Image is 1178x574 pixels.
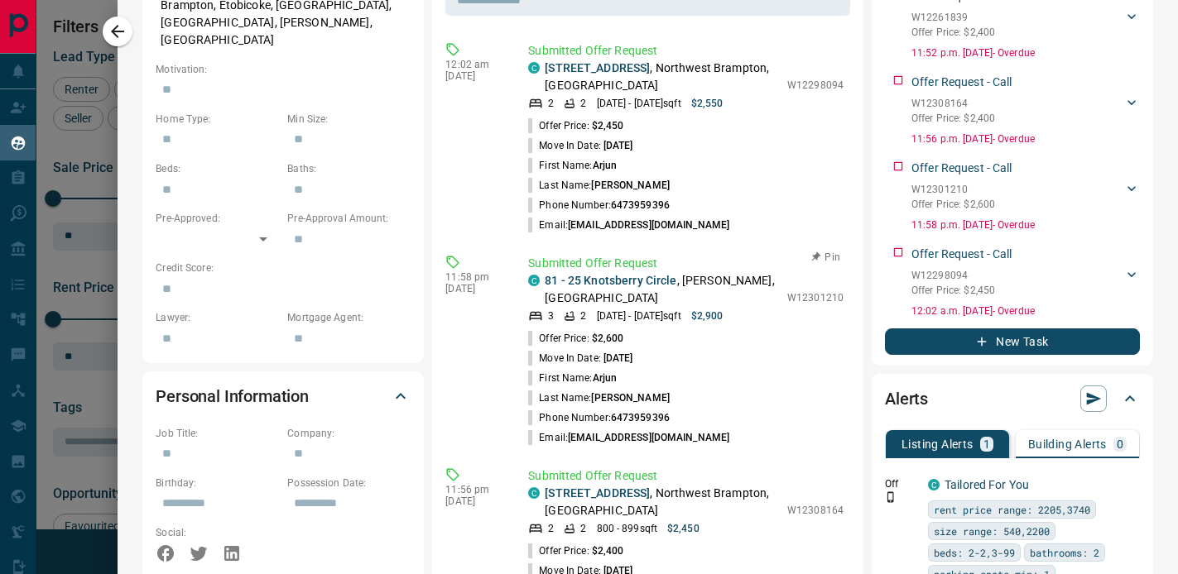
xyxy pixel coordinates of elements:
p: Offer Price: [528,118,623,133]
p: Move In Date: [528,138,632,153]
p: 11:56 pm [445,484,503,495]
p: Listing Alerts [902,438,974,450]
span: Arjun [593,160,618,171]
div: W12308164Offer Price: $2,400 [911,93,1140,129]
p: Baths: [287,161,411,176]
p: Offer Price: $2,400 [911,25,995,40]
p: [DATE] - [DATE] sqft [597,96,681,111]
button: New Task [885,328,1140,355]
button: Pin [802,250,850,265]
p: Phone Number: [528,198,670,213]
p: , Northwest Brampton, [GEOGRAPHIC_DATA] [545,485,779,519]
span: bathrooms: 2 [1030,544,1099,561]
div: W12298094Offer Price: $2,450 [911,265,1140,301]
p: 2 [548,521,554,536]
span: rent price range: 2205,3740 [934,501,1090,518]
p: Social: [156,525,279,540]
span: $2,450 [592,120,624,132]
p: W12308164 [787,503,844,518]
p: Email: [528,218,729,232]
p: Offer Price: [528,331,623,346]
p: Company: [287,426,411,441]
p: 2 [580,96,586,111]
p: Offer Request - Call [911,160,1012,177]
p: Offer Price: $2,600 [911,197,995,212]
div: Personal Information [156,376,411,416]
h2: Alerts [885,385,928,412]
div: Alerts [885,379,1140,419]
p: Submitted Offer Request [528,42,844,60]
svg: Push Notification Only [885,491,897,503]
p: 2 [580,309,586,323]
div: condos.ca [928,479,940,490]
p: Pre-Approval Amount: [287,211,411,226]
p: $2,550 [691,96,724,111]
p: W12308164 [911,96,995,111]
p: Credit Score: [156,261,411,275]
div: condos.ca [528,62,540,74]
p: [DATE] - [DATE] sqft [597,309,681,323]
p: Possession Date: [287,476,411,490]
span: beds: 2-2,3-99 [934,544,1015,561]
span: [PERSON_NAME] [591,392,669,404]
p: First Name: [528,158,617,173]
p: Beds: [156,161,279,176]
p: , Northwest Brampton, [GEOGRAPHIC_DATA] [545,60,779,94]
a: [STREET_ADDRESS] [545,61,650,74]
p: Submitted Offer Request [528,255,844,272]
p: , [PERSON_NAME], [GEOGRAPHIC_DATA] [545,272,779,307]
h2: Personal Information [156,383,309,409]
p: Mortgage Agent: [287,310,411,325]
p: $2,450 [667,521,700,536]
a: 81 - 25 Knotsberry Circle [545,274,676,287]
a: Tailored For You [945,478,1029,491]
p: Offer Price: [528,543,623,558]
p: 11:56 p.m. [DATE] - Overdue [911,132,1140,146]
p: First Name: [528,371,617,385]
p: 2 [548,96,554,111]
span: size range: 540,2200 [934,523,1050,539]
p: 3 [548,309,554,323]
span: [EMAIL_ADDRESS][DOMAIN_NAME] [568,432,729,443]
p: Birthday: [156,476,279,490]
p: [DATE] [445,495,503,507]
span: [DATE] [603,140,633,151]
p: 11:58 p.m. [DATE] - Overdue [911,218,1140,232]
p: 11:58 pm [445,271,503,283]
p: Offer Request - Call [911,246,1012,263]
a: [STREET_ADDRESS] [545,486,650,500]
span: 6473959396 [611,199,670,211]
p: 11:52 p.m. [DATE] - Overdue [911,45,1140,60]
span: [EMAIL_ADDRESS][DOMAIN_NAME] [568,219,729,231]
p: W12301210 [911,182,995,197]
p: Offer Price: $2,450 [911,283,995,298]
p: Job Title: [156,426,279,441]
p: Pre-Approved: [156,211,279,226]
p: 12:02 am [445,59,503,70]
p: Building Alerts [1028,438,1107,450]
span: 6473959396 [611,412,670,423]
p: Min Size: [287,112,411,127]
p: 12:02 a.m. [DATE] - Overdue [911,304,1140,318]
p: Move In Date: [528,351,632,366]
p: Last Name: [528,178,670,193]
div: condos.ca [528,487,540,499]
p: 800 - 899 sqft [597,521,657,536]
span: $2,400 [592,545,624,557]
p: 0 [1117,438,1123,450]
div: W12301210Offer Price: $2,600 [911,179,1140,215]
span: [PERSON_NAME] [591,179,669,191]
p: W12261839 [911,10,995,25]
p: [DATE] [445,70,503,82]
p: 1 [983,438,990,450]
p: W12298094 [787,78,844,93]
div: condos.ca [528,275,540,286]
p: Motivation: [156,62,411,77]
p: Submitted Offer Request [528,467,844,485]
p: W12301210 [787,290,844,305]
p: Offer Request - Call [911,74,1012,91]
p: Email: [528,430,729,445]
p: Last Name: [528,390,670,405]
span: [DATE] [603,352,633,364]
p: 2 [580,521,586,536]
